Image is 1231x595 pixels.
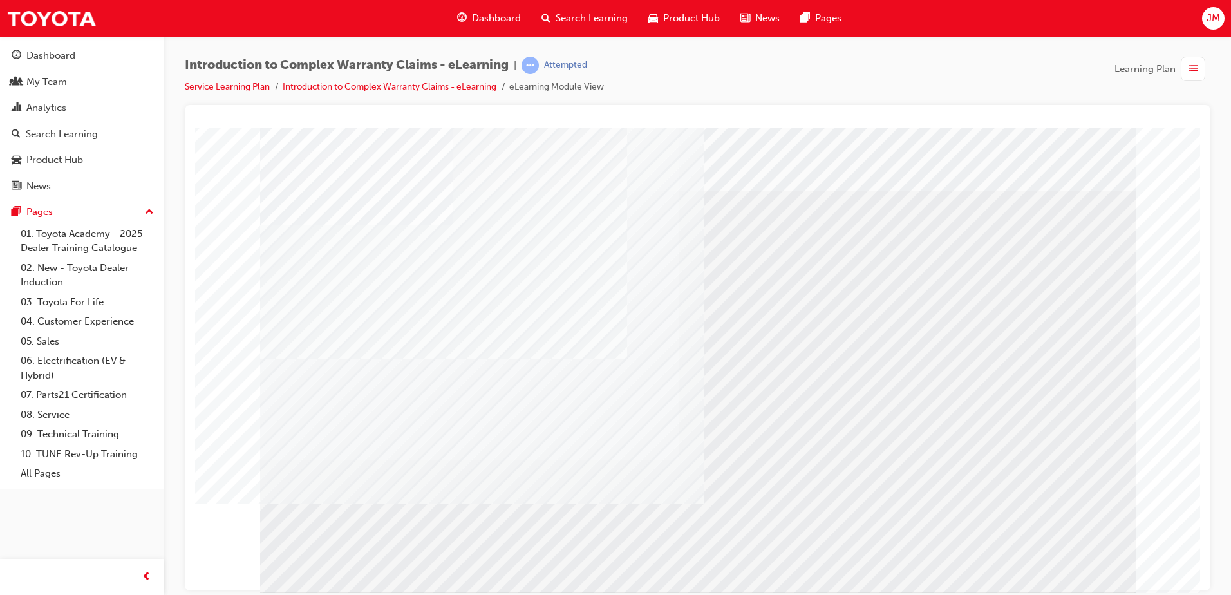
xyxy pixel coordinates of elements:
button: Pages [5,200,159,224]
li: eLearning Module View [509,80,604,95]
a: 05. Sales [15,332,159,352]
span: up-icon [145,204,154,221]
span: | [514,58,516,73]
span: Pages [815,11,841,26]
span: guage-icon [12,50,21,62]
button: Learning Plan [1114,57,1210,81]
a: car-iconProduct Hub [638,5,730,32]
span: Dashboard [472,11,521,26]
a: All Pages [15,464,159,484]
button: DashboardMy TeamAnalyticsSearch LearningProduct HubNews [5,41,159,200]
a: news-iconNews [730,5,790,32]
div: News [26,179,51,194]
span: news-icon [12,181,21,193]
span: people-icon [12,77,21,88]
a: guage-iconDashboard [447,5,531,32]
span: learningRecordVerb_ATTEMPT-icon [522,57,539,74]
a: Product Hub [5,148,159,172]
a: Introduction to Complex Warranty Claims - eLearning [283,81,496,92]
span: JM [1207,11,1220,26]
a: News [5,175,159,198]
a: pages-iconPages [790,5,852,32]
a: Search Learning [5,122,159,146]
a: 08. Service [15,405,159,425]
img: Trak [6,4,97,33]
span: search-icon [12,129,21,140]
span: car-icon [12,155,21,166]
div: My Team [26,75,67,90]
span: list-icon [1189,61,1198,77]
a: 03. Toyota For Life [15,292,159,312]
a: 06. Electrification (EV & Hybrid) [15,351,159,385]
div: Attempted [544,59,587,71]
span: prev-icon [142,569,151,585]
div: Analytics [26,100,66,115]
a: 04. Customer Experience [15,312,159,332]
a: My Team [5,70,159,94]
span: pages-icon [12,207,21,218]
span: guage-icon [457,10,467,26]
span: car-icon [648,10,658,26]
span: pages-icon [800,10,810,26]
span: news-icon [740,10,750,26]
span: Product Hub [663,11,720,26]
span: Search Learning [556,11,628,26]
a: Dashboard [5,44,159,68]
div: Product Hub [26,153,83,167]
a: 07. Parts21 Certification [15,385,159,405]
a: 01. Toyota Academy - 2025 Dealer Training Catalogue [15,224,159,258]
span: News [755,11,780,26]
span: search-icon [541,10,550,26]
a: 02. New - Toyota Dealer Induction [15,258,159,292]
a: Analytics [5,96,159,120]
a: Service Learning Plan [185,81,270,92]
span: Introduction to Complex Warranty Claims - eLearning [185,58,509,73]
div: Dashboard [26,48,75,63]
div: Pages [26,205,53,220]
span: chart-icon [12,102,21,114]
button: JM [1202,7,1225,30]
div: Search Learning [26,127,98,142]
a: 10. TUNE Rev-Up Training [15,444,159,464]
span: Learning Plan [1114,62,1176,77]
a: search-iconSearch Learning [531,5,638,32]
a: 09. Technical Training [15,424,159,444]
